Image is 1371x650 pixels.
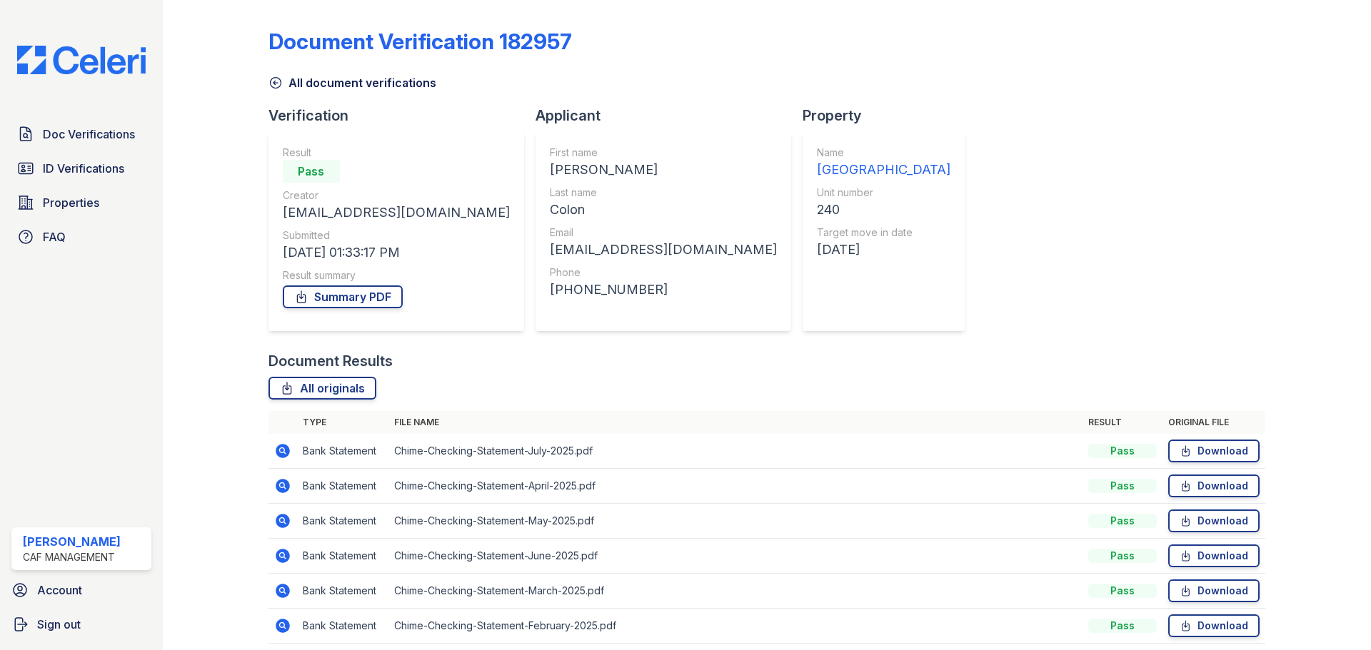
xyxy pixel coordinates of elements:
[1088,514,1157,528] div: Pass
[43,194,99,211] span: Properties
[817,240,950,260] div: [DATE]
[283,160,340,183] div: Pass
[6,610,157,639] a: Sign out
[1088,584,1157,598] div: Pass
[1168,544,1260,567] a: Download
[817,200,950,220] div: 240
[536,106,803,126] div: Applicant
[297,504,388,539] td: Bank Statement
[268,74,436,91] a: All document verifications
[817,160,950,180] div: [GEOGRAPHIC_DATA]
[388,434,1083,469] td: Chime-Checking-Statement-July-2025.pdf
[11,188,151,217] a: Properties
[6,576,157,604] a: Account
[37,582,82,599] span: Account
[297,469,388,504] td: Bank Statement
[550,225,777,240] div: Email
[550,240,777,260] div: [EMAIL_ADDRESS][DOMAIN_NAME]
[817,225,950,240] div: Target move in date
[817,146,950,160] div: Name
[11,120,151,148] a: Doc Verifications
[297,434,388,469] td: Bank Statement
[297,539,388,574] td: Bank Statement
[1088,479,1157,493] div: Pass
[1088,444,1157,458] div: Pass
[37,616,81,633] span: Sign out
[283,285,403,308] a: Summary PDF
[1168,579,1260,602] a: Download
[1162,411,1265,434] th: Original file
[388,609,1083,644] td: Chime-Checking-Statement-February-2025.pdf
[388,469,1083,504] td: Chime-Checking-Statement-April-2025.pdf
[388,574,1083,609] td: Chime-Checking-Statement-March-2025.pdf
[268,351,393,371] div: Document Results
[1168,509,1260,532] a: Download
[43,160,124,177] span: ID Verifications
[43,228,66,245] span: FAQ
[283,203,510,223] div: [EMAIL_ADDRESS][DOMAIN_NAME]
[817,186,950,200] div: Unit number
[283,188,510,203] div: Creator
[1168,440,1260,462] a: Download
[268,29,572,54] div: Document Verification 182957
[283,228,510,243] div: Submitted
[283,268,510,283] div: Result summary
[550,146,777,160] div: First name
[1088,619,1157,633] div: Pass
[11,154,151,183] a: ID Verifications
[268,106,536,126] div: Verification
[803,106,976,126] div: Property
[550,200,777,220] div: Colon
[1083,411,1162,434] th: Result
[43,126,135,143] span: Doc Verifications
[268,377,376,400] a: All originals
[23,533,121,550] div: [PERSON_NAME]
[297,609,388,644] td: Bank Statement
[550,186,777,200] div: Last name
[1168,614,1260,637] a: Download
[6,46,157,74] img: CE_Logo_Blue-a8612792a0a2168367f1c8372b55b34899dd931a85d93a1a3d3e32e68fde9ad4.png
[388,504,1083,539] td: Chime-Checking-Statement-May-2025.pdf
[550,280,777,300] div: [PHONE_NUMBER]
[388,411,1083,434] th: File name
[1168,474,1260,497] a: Download
[817,146,950,180] a: Name [GEOGRAPHIC_DATA]
[283,146,510,160] div: Result
[550,160,777,180] div: [PERSON_NAME]
[388,539,1083,574] td: Chime-Checking-Statement-June-2025.pdf
[23,550,121,564] div: CAF Management
[11,223,151,251] a: FAQ
[550,265,777,280] div: Phone
[283,243,510,263] div: [DATE] 01:33:17 PM
[297,574,388,609] td: Bank Statement
[1088,549,1157,563] div: Pass
[297,411,388,434] th: Type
